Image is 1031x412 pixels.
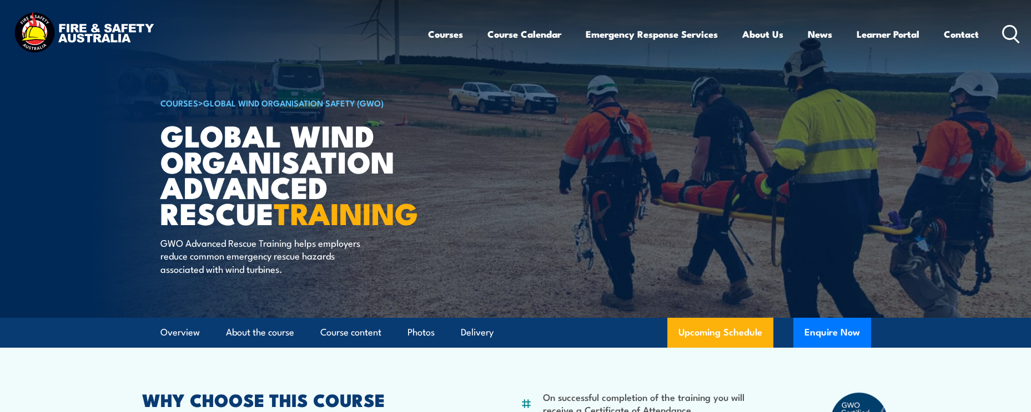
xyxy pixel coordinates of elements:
a: Courses [428,19,463,49]
a: Delivery [461,318,494,347]
a: Emergency Response Services [586,19,718,49]
a: Course Calendar [487,19,561,49]
strong: TRAINING [274,189,418,235]
h2: WHY CHOOSE THIS COURSE [142,391,466,407]
a: About the course [226,318,294,347]
button: Enquire Now [793,318,871,348]
a: Course content [320,318,381,347]
a: Photos [408,318,435,347]
a: Learner Portal [857,19,919,49]
a: About Us [742,19,783,49]
h1: Global Wind Organisation Advanced Rescue [160,122,435,226]
a: Upcoming Schedule [667,318,773,348]
h6: > [160,96,435,109]
a: News [808,19,832,49]
a: Contact [944,19,979,49]
a: Global Wind Organisation Safety (GWO) [203,96,384,109]
p: GWO Advanced Rescue Training helps employers reduce common emergency rescue hazards associated wi... [160,236,363,275]
a: Overview [160,318,200,347]
a: COURSES [160,96,198,109]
